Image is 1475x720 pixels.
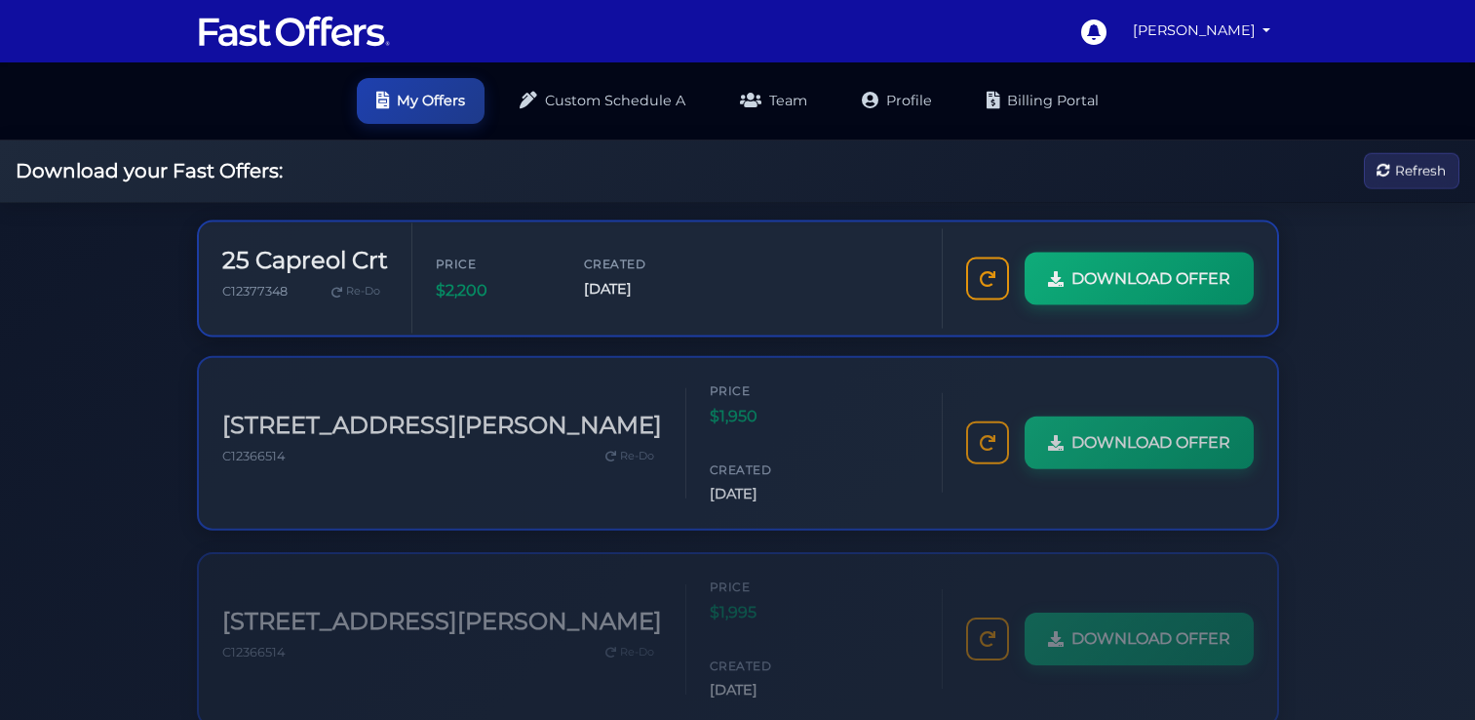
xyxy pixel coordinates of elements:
[710,456,827,474] span: Created
[436,276,553,301] span: $2,200
[710,589,827,615] span: $1,995
[598,439,662,464] a: Re-Do
[710,377,827,395] span: Price
[710,646,827,664] span: Created
[710,567,827,585] span: Price
[1071,264,1230,290] span: DOWNLOAD OFFER
[1071,616,1230,641] span: DOWNLOAD OFFER
[1071,425,1230,451] span: DOWNLOAD OFFER
[710,668,827,691] span: [DATE]
[710,478,827,500] span: [DATE]
[620,633,654,651] span: Re-Do
[16,159,283,182] h2: Download your Fast Offers:
[1025,412,1254,464] a: DOWNLOAD OFFER
[1395,160,1446,181] span: Refresh
[1364,153,1459,189] button: Refresh
[1125,12,1279,50] a: [PERSON_NAME]
[222,597,662,625] h3: [STREET_ADDRESS][PERSON_NAME]
[584,276,701,299] span: [DATE]
[500,78,705,124] a: Custom Schedule A
[222,444,285,459] span: C12366514
[842,78,951,124] a: Profile
[598,629,662,655] a: Re-Do
[584,253,701,271] span: Created
[436,253,553,271] span: Price
[620,443,654,460] span: Re-Do
[1025,602,1254,655] a: DOWNLOAD OFFER
[324,277,388,302] a: Re-Do
[967,78,1118,124] a: Billing Portal
[222,634,285,649] span: C12366514
[222,407,662,435] h3: [STREET_ADDRESS][PERSON_NAME]
[1025,251,1254,303] a: DOWNLOAD OFFER
[222,245,388,273] h3: 25 Capreol Crt
[357,78,485,124] a: My Offers
[720,78,827,124] a: Team
[710,399,827,424] span: $1,950
[346,281,380,299] span: Re-Do
[222,282,288,297] span: C12377348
